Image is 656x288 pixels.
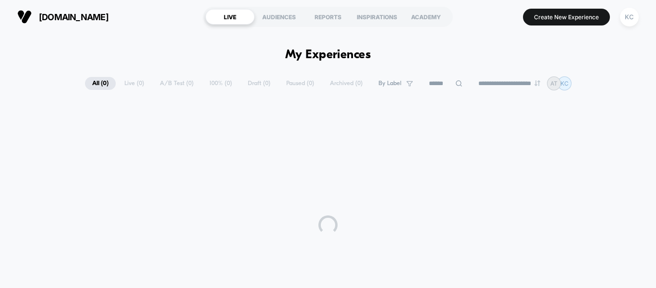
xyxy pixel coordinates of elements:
div: LIVE [206,9,255,25]
div: REPORTS [304,9,352,25]
img: end [535,80,540,86]
img: Visually logo [17,10,32,24]
h1: My Experiences [285,48,371,62]
span: All ( 0 ) [85,77,116,90]
button: KC [617,7,642,27]
button: [DOMAIN_NAME] [14,9,111,25]
button: Create New Experience [523,9,610,25]
p: KC [560,80,569,87]
p: AT [550,80,558,87]
div: AUDIENCES [255,9,304,25]
div: ACADEMY [401,9,450,25]
div: INSPIRATIONS [352,9,401,25]
div: KC [620,8,639,26]
span: By Label [378,80,401,87]
span: [DOMAIN_NAME] [39,12,109,22]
